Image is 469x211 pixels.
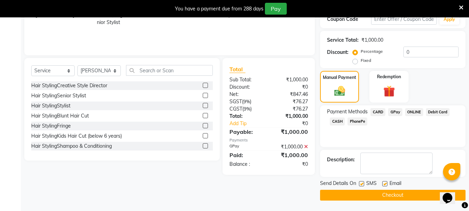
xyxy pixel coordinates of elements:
label: Redemption [377,74,401,80]
span: SMS [366,180,377,188]
label: Percentage [361,48,383,55]
span: ONLINE [405,108,423,116]
div: Hair StylingShampoo & Conditioning [31,143,112,150]
input: Search or Scan [126,65,213,76]
div: Hair StylingCreative Style Director [31,82,107,89]
div: ₹0 [269,161,313,168]
span: Send Details On [320,180,356,188]
div: Balance : [224,161,269,168]
div: Hair StylingSenior Stylist [31,92,86,99]
div: GPay [224,143,269,151]
div: ₹0 [269,83,313,91]
button: Apply [439,14,459,25]
input: Enter Offer / Coupon Code [371,14,437,25]
div: ( ) [224,105,269,113]
span: SGST [229,98,242,105]
div: ₹76.27 [269,105,313,113]
span: Debit Card [426,108,450,116]
div: Service Total: [327,36,359,44]
div: ₹1,000.00 [269,143,313,151]
label: Manual Payment [323,74,356,81]
span: PhonePe [347,117,367,125]
span: 9% [243,99,250,104]
iframe: chat widget [440,183,462,204]
div: ₹1,000.00 [269,151,313,159]
div: Hair StylingStylist [31,102,70,109]
button: Checkout [320,190,466,201]
div: Net: [224,91,269,98]
img: _gift.svg [380,84,399,98]
div: Sub Total: [224,76,269,83]
div: Discount: [327,49,349,56]
button: Pay [265,3,287,15]
img: _cash.svg [331,85,349,97]
div: ₹0 [276,120,313,127]
div: ( ) [224,98,269,105]
span: CGST [229,106,242,112]
span: Email [390,180,401,188]
div: ₹76.27 [269,98,313,105]
div: Discount: [224,83,269,91]
div: Payable: [224,128,269,136]
div: Description: [327,156,355,163]
div: ₹1,000.00 [361,36,383,44]
span: Payment Methods [327,108,368,115]
div: Payments [229,137,308,143]
div: You have a payment due from 288 days [175,5,263,13]
div: Coupon Code [327,16,371,23]
a: Add Tip [224,120,276,127]
div: ₹1,000.00 [269,76,313,83]
div: Hair StylingBlunt Hair Cut [31,112,89,120]
div: Paid: [224,151,269,159]
span: CARD [370,108,385,116]
span: GPay [388,108,402,116]
div: Hair StylingKids Hair Cut (below 6 years) [31,132,122,140]
span: CASH [330,117,345,125]
span: Total [229,66,245,73]
span: 9% [244,106,250,112]
div: Hair StylingFringe [31,122,71,130]
div: Total: [224,113,269,120]
div: ₹1,000.00 [269,128,313,136]
label: Fixed [361,57,371,64]
div: ₹1,000.00 [269,113,313,120]
div: ₹847.46 [269,91,313,98]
